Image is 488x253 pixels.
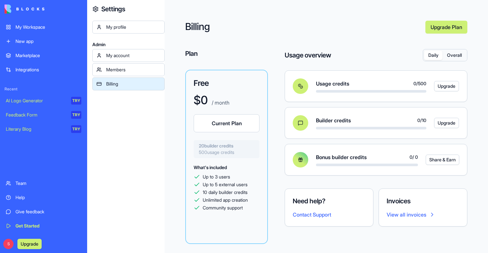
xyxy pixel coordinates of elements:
[210,99,229,106] p: / month
[185,70,268,244] a: Free$0 / monthCurrent Plan20builder credits500usage creditsWhat's includedUp to 3 usersUp to 5 ex...
[17,240,42,247] a: Upgrade
[2,108,85,121] a: Feedback FormTRY
[71,97,81,105] div: TRY
[2,21,85,34] a: My Workspace
[194,78,259,88] h3: Free
[424,51,442,60] button: Daily
[203,189,248,196] span: 10 daily builder credits
[2,86,85,92] span: Recent
[185,49,268,58] h4: Plan
[15,208,81,215] div: Give feedback
[15,38,81,45] div: New app
[106,24,160,30] div: My profile
[92,41,165,48] span: Admin
[2,123,85,136] a: Literary BlogTRY
[194,114,259,132] button: Current Plan
[3,239,14,249] span: S
[6,126,66,132] div: Literary Blog
[15,194,81,201] div: Help
[92,49,165,62] a: My account
[15,52,81,59] div: Marketplace
[92,21,165,34] a: My profile
[106,81,160,87] div: Billing
[194,165,227,170] span: What's included
[293,197,365,206] h4: Need help?
[2,205,85,218] a: Give feedback
[2,219,85,232] a: Get Started
[71,111,81,119] div: TRY
[2,35,85,48] a: New app
[293,211,331,218] button: Contact Support
[387,197,459,206] h4: Invoices
[106,52,160,59] div: My account
[92,63,165,76] a: Members
[71,125,81,133] div: TRY
[15,66,81,73] div: Integrations
[410,154,418,160] span: 0 / 0
[2,177,85,190] a: Team
[413,80,426,87] span: 0 / 500
[101,5,125,14] h4: Settings
[203,181,248,188] span: Up to 5 external users
[316,80,349,87] span: Usage credits
[15,223,81,229] div: Get Started
[425,21,467,34] a: Upgrade Plan
[199,149,254,156] span: 500 usage credits
[2,63,85,76] a: Integrations
[2,191,85,204] a: Help
[203,205,243,211] span: Community support
[199,143,254,149] span: 20 builder credits
[2,94,85,107] a: AI Logo GeneratorTRY
[15,180,81,187] div: Team
[15,24,81,30] div: My Workspace
[92,77,165,90] a: Billing
[434,118,452,128] a: Upgrade
[194,94,208,106] h1: $ 0
[6,112,66,118] div: Feedback Form
[434,81,459,91] button: Upgrade
[6,97,66,104] div: AI Logo Generator
[2,49,85,62] a: Marketplace
[387,211,459,218] a: View all invoices
[316,116,351,124] span: Builder credits
[185,21,420,34] h2: Billing
[285,51,331,60] h4: Usage overview
[17,239,42,249] button: Upgrade
[434,118,459,128] button: Upgrade
[434,81,452,91] a: Upgrade
[426,155,459,165] button: Share & Earn
[5,5,45,14] img: logo
[417,117,426,124] span: 0 / 10
[203,174,230,180] span: Up to 3 users
[316,153,367,161] span: Bonus builder credits
[106,66,160,73] div: Members
[203,197,248,203] span: Unlimited app creation
[442,51,466,60] button: Overall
